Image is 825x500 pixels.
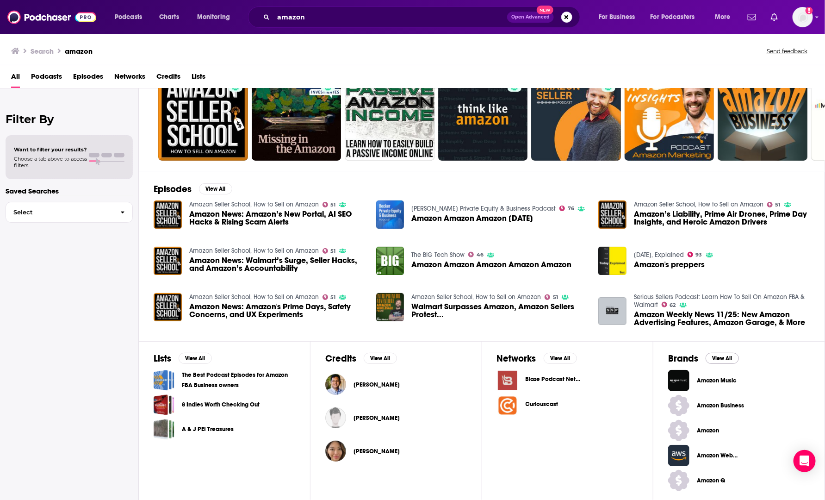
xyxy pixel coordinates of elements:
[670,303,676,307] span: 62
[192,69,205,88] a: Lists
[411,205,556,212] a: Becker Private Equity & Business Podcast
[189,256,365,272] a: Amazon News: Walmart’s Surge, Seller Hacks, and Amazon’s Accountability
[497,395,639,416] button: Curiouscast logoCuriouscast
[14,146,87,153] span: Want to filter your results?
[668,353,698,364] h2: Brands
[697,402,751,409] span: Amazon Business
[806,7,813,14] svg: Add a profile image
[708,10,742,25] button: open menu
[634,261,705,269] a: Amazon's preppers
[718,71,807,161] a: 46
[662,302,676,307] a: 62
[411,214,533,222] span: Amazon Amazon Amazon [DATE]
[497,353,577,364] a: NetworksView All
[158,71,248,161] a: 51
[325,370,467,400] button: Guru HariharanGuru Hariharan
[153,10,185,25] a: Charts
[154,183,232,195] a: EpisodesView All
[154,293,182,321] img: Amazon News: Amazon's Prime Days, Safety Concerns, and UX Experiments
[553,295,558,300] span: 51
[330,203,335,207] span: 51
[688,252,702,257] a: 93
[154,353,171,364] h2: Lists
[6,209,113,215] span: Select
[345,71,434,161] a: 47
[273,10,507,25] input: Search podcasts, credits, & more...
[154,183,192,195] h2: Episodes
[11,69,20,88] a: All
[592,10,647,25] button: open menu
[376,293,404,321] a: Walmart Surpasses Amazon, Amazon Sellers Protest...
[7,8,96,26] img: Podchaser - Follow, Share and Rate Podcasts
[115,11,142,24] span: Podcasts
[154,247,182,275] a: Amazon News: Walmart’s Surge, Seller Hacks, and Amazon’s Accountability
[189,303,365,319] span: Amazon News: Amazon's Prime Days, Safety Concerns, and UX Experiments
[411,261,571,269] a: Amazon Amazon Amazon Amazon Amazon
[257,6,589,28] div: Search podcasts, credits, & more...
[794,450,816,472] div: Open Intercom Messenger
[497,395,518,416] img: Curiouscast logo
[114,69,145,88] a: Networks
[31,69,62,88] a: Podcasts
[323,294,336,300] a: 51
[156,69,180,88] span: Credits
[376,200,404,229] img: Amazon Amazon Amazon 3-24-25
[531,71,621,161] a: 51
[6,187,133,195] p: Saved Searches
[775,203,781,207] span: 51
[325,403,467,433] button: Kareem Syed-MohammadKareem Syed-Mohammad
[411,303,587,319] a: Walmart Surpasses Amazon, Amazon Sellers Protest...
[411,251,465,259] a: The BIG Tech Show
[354,414,400,422] span: [PERSON_NAME]
[793,7,813,27] span: Logged in as abbie.hatfield
[325,353,397,364] a: CreditsView All
[497,370,639,391] a: Blaze Podcast Network logoBlaze Podcast Network
[497,370,518,391] img: Blaze Podcast Network logo
[325,437,467,466] button: Penny Ann SzetoPenny Ann Szeto
[568,206,574,211] span: 76
[507,12,554,23] button: Open AdvancedNew
[325,353,356,364] h2: Credits
[330,249,335,253] span: 51
[182,370,295,390] a: The Best Podcast Episodes for Amazon FBA Business owners
[6,202,133,223] button: Select
[497,353,536,364] h2: Networks
[793,7,813,27] img: User Profile
[325,441,346,462] a: Penny Ann Szeto
[323,202,336,207] a: 51
[189,293,319,301] a: Amazon Seller School, How to Sell on Amazon
[697,477,751,484] span: Amazon Q
[625,71,714,161] a: 37
[376,247,404,275] a: Amazon Amazon Amazon Amazon Amazon
[634,210,810,226] a: Amazon’s Liability, Prime Air Drones, Prime Day Insights, and Heroic Amazon Drivers
[634,311,810,326] span: Amazon Weekly News 11/25: New Amazon Advertising Features, Amazon Garage, & More
[65,47,93,56] h3: amazon
[598,247,627,275] img: Amazon's preppers
[154,200,182,229] img: Amazon News: Amazon’s New Portal, AI SEO Hacks & Rising Scam Alerts
[189,247,319,255] a: Amazon Seller School, How to Sell on Amazon
[697,377,751,384] span: Amazon Music
[252,71,341,161] a: 69
[477,253,484,257] span: 46
[411,214,533,222] a: Amazon Amazon Amazon 3-24-25
[364,353,397,364] button: View All
[325,374,346,395] img: Guru Hariharan
[645,10,708,25] button: open menu
[598,297,627,325] a: Amazon Weekly News 11/25: New Amazon Advertising Features, Amazon Garage, & More
[634,200,763,208] a: Amazon Seller School, How to Sell on Amazon
[668,470,810,491] a: Amazon Q
[697,452,751,459] span: Amazon Web Services
[598,200,627,229] a: Amazon’s Liability, Prime Air Drones, Prime Day Insights, and Heroic Amazon Drivers
[651,11,695,24] span: For Podcasters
